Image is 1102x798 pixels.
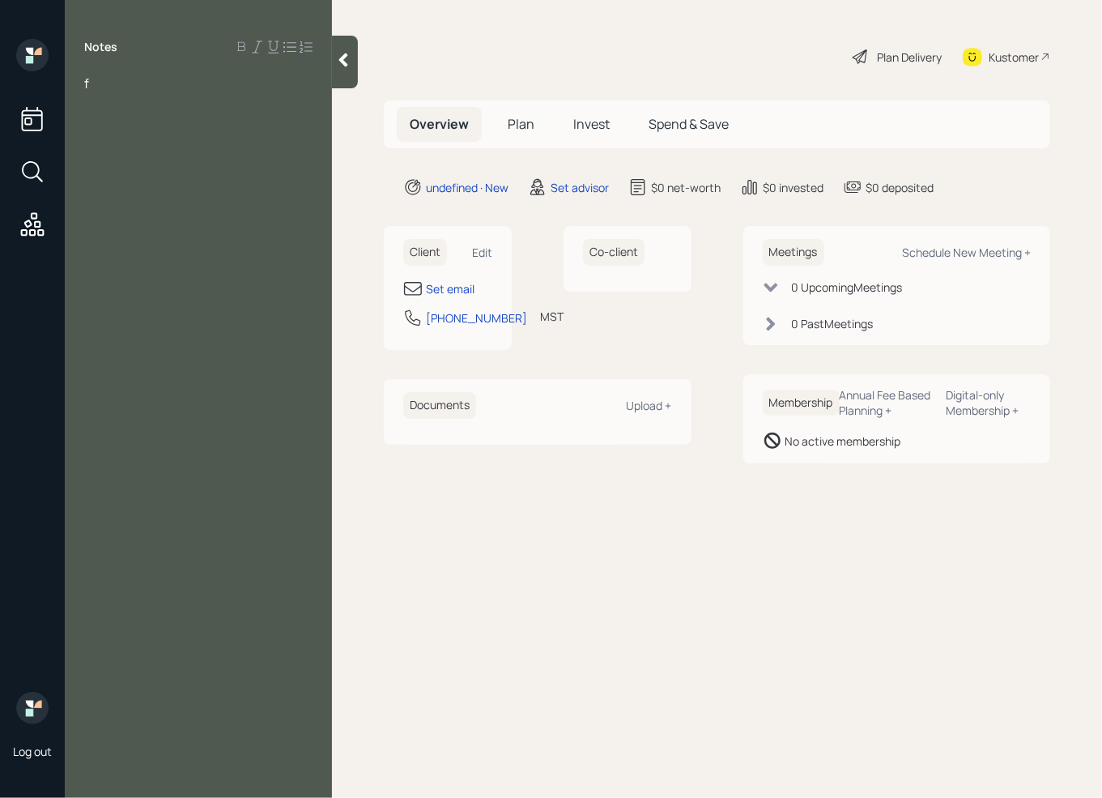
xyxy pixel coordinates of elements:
h6: Membership [763,390,840,416]
div: $0 deposited [866,179,934,196]
div: Set advisor [551,179,609,196]
div: No active membership [785,433,901,450]
label: Notes [84,39,117,55]
div: $0 net-worth [651,179,721,196]
div: undefined · New [426,179,508,196]
div: MST [540,308,564,325]
div: [PHONE_NUMBER] [426,309,527,326]
div: 0 Past Meeting s [792,315,874,332]
span: Overview [410,115,469,133]
span: Invest [573,115,610,133]
div: Upload + [627,398,672,413]
div: Edit [472,245,492,260]
h6: Documents [403,392,476,419]
h6: Client [403,239,447,266]
span: Spend & Save [649,115,729,133]
div: Plan Delivery [877,49,942,66]
span: f [84,75,89,92]
img: retirable_logo.png [16,692,49,724]
div: Schedule New Meeting + [902,245,1031,260]
span: Plan [508,115,534,133]
div: Set email [426,280,474,297]
div: Kustomer [989,49,1039,66]
div: 0 Upcoming Meeting s [792,279,903,296]
div: Log out [13,744,52,759]
h6: Co-client [583,239,645,266]
div: Digital-only Membership + [946,387,1031,418]
div: $0 invested [763,179,823,196]
div: Annual Fee Based Planning + [840,387,933,418]
h6: Meetings [763,239,824,266]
